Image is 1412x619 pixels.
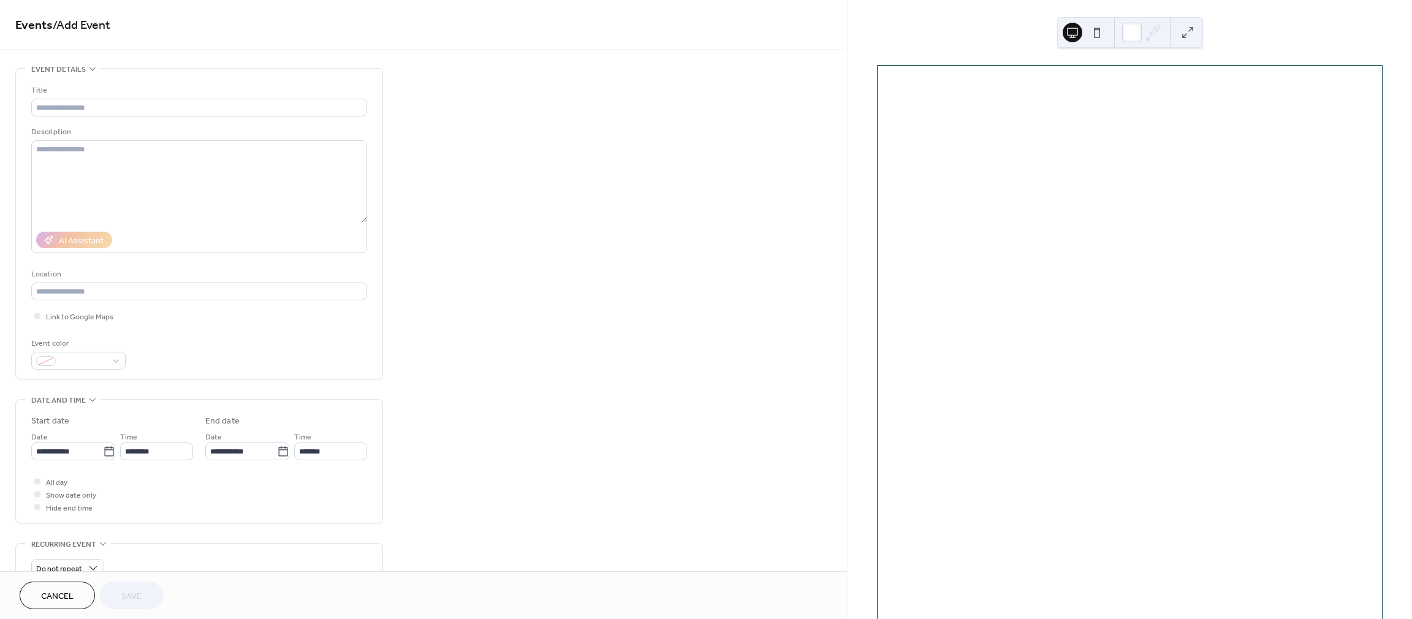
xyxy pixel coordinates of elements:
span: Show date only [46,489,96,502]
span: Time [120,431,137,444]
div: Title [31,84,365,97]
span: Date [205,431,222,444]
span: Do not repeat [36,562,82,576]
span: / Add Event [53,13,110,37]
span: Link to Google Maps [46,311,113,324]
div: Location [31,268,365,281]
span: Recurring event [31,538,96,551]
div: Event color [31,337,123,350]
div: Description [31,126,365,139]
div: End date [205,415,240,428]
span: Cancel [41,590,74,603]
a: Events [15,13,53,37]
span: Event details [31,63,86,76]
span: All day [46,476,67,489]
button: Cancel [20,582,95,609]
span: Date [31,431,48,444]
span: Date and time [31,394,86,407]
span: Time [294,431,311,444]
div: Start date [31,415,69,428]
span: Hide end time [46,502,93,515]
